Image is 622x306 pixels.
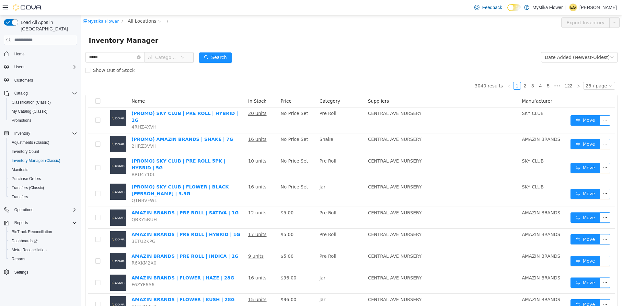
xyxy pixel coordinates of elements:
[12,130,33,137] button: Inventory
[12,50,27,58] a: Home
[287,260,341,265] span: CENTRAL AVE NURSERY
[12,140,49,145] span: Adjustments (Classic)
[1,129,80,138] button: Inventory
[533,4,563,11] p: Mystika Flower
[8,20,81,30] span: Inventory Manager
[287,83,308,88] span: Suppliers
[14,270,28,275] span: Settings
[6,183,80,192] button: Transfers (Classic)
[496,69,500,73] i: icon: right
[287,96,341,101] span: CENTRAL AVE NURSERY
[287,121,341,127] span: CENTRAL AVE NURSERY
[9,98,77,106] span: Classification (Classic)
[200,282,215,287] span: $96.00
[4,46,77,294] nav: Complex example
[6,192,80,201] button: Transfers
[528,2,539,13] button: icon: ellipsis
[12,206,77,214] span: Operations
[51,83,64,88] span: Name
[287,217,341,222] span: CENTRAL AVE NURSERY
[519,262,529,273] button: icon: ellipsis
[118,37,151,48] button: icon: searchSearch
[12,76,36,84] a: Customers
[12,158,60,163] span: Inventory Manager (Classic)
[472,1,504,14] a: Feedback
[51,217,159,222] a: AMAZIN BRANDS | PRE ROLL | HYBRID | 1G
[565,4,567,11] p: |
[12,89,77,97] span: Catalog
[9,52,56,58] span: Show Out of Stock
[519,148,529,158] button: icon: ellipsis
[200,217,213,222] span: $5.00
[13,4,42,11] img: Cova
[6,227,80,236] button: BioTrack Reconciliation
[490,197,519,208] button: icon: swapMove
[519,124,529,134] button: icon: ellipsis
[12,206,36,214] button: Operations
[167,217,186,222] u: 17 units
[464,37,529,47] div: Date Added (Newest-Oldest)
[29,121,45,137] img: (PROMO) AMAZIN BRANDS | SHAKE | 7G placeholder
[529,40,533,45] i: icon: down
[51,128,75,133] span: 2HRZ3VVH
[9,228,77,236] span: BioTrack Reconciliation
[9,255,28,263] a: Reports
[519,100,529,110] button: icon: ellipsis
[570,4,576,11] span: EG
[1,49,80,58] button: Home
[12,149,39,154] span: Inventory Count
[9,108,50,115] a: My Catalog (Classic)
[51,157,74,162] span: BRU4710L
[200,96,227,101] span: No Price Set
[6,107,80,116] button: My Catalog (Classic)
[287,169,341,174] span: CENTRAL AVE NURSERY
[236,235,284,257] td: Pre Roll
[6,255,80,264] button: Reports
[6,116,80,125] button: Promotions
[236,140,284,166] td: Pre Roll
[6,138,80,147] button: Adjustments (Classic)
[6,147,80,156] button: Inventory Count
[12,268,31,276] a: Settings
[9,175,77,183] span: Purchase Orders
[440,67,448,74] li: 2
[490,219,519,229] button: icon: swapMove
[519,197,529,208] button: icon: ellipsis
[2,4,38,8] a: icon: shopMystika Flower
[482,67,493,74] a: 122
[12,109,48,114] span: My Catalog (Classic)
[51,202,76,207] span: QBXY5RUH
[505,67,526,74] div: 25 / page
[167,169,186,174] u: 16 units
[441,143,463,148] span: SKY CLUB
[448,67,455,74] li: 3
[12,76,77,84] span: Customers
[2,4,6,8] i: icon: shop
[236,257,284,278] td: Jar
[1,62,80,72] button: Users
[14,64,24,70] span: Users
[527,69,531,73] i: icon: down
[14,207,33,212] span: Operations
[29,216,45,232] img: AMAZIN BRANDS | PRE ROLL | HYBRID | 1G placeholder
[236,118,284,140] td: Shake
[287,238,341,244] span: CENTRAL AVE NURSERY
[167,238,183,244] u: 9 units
[9,166,77,174] span: Manifests
[9,157,77,164] span: Inventory Manager (Classic)
[471,67,481,74] span: •••
[9,148,42,155] a: Inventory Count
[51,282,154,287] a: AMAZIN BRANDS | FLOWER | KUSH | 28G
[9,157,63,164] a: Inventory Manager (Classic)
[287,143,341,148] span: CENTRAL AVE NURSERY
[9,246,77,254] span: Metrc Reconciliation
[490,174,519,184] button: icon: swapMove
[86,4,87,8] span: /
[51,183,76,188] span: QTNBVFWL
[40,4,42,8] span: /
[287,282,341,287] span: CENTRAL AVE NURSERY
[200,195,213,200] span: $5.00
[1,89,80,98] button: Catalog
[1,267,80,277] button: Settings
[441,169,463,174] span: SKY CLUB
